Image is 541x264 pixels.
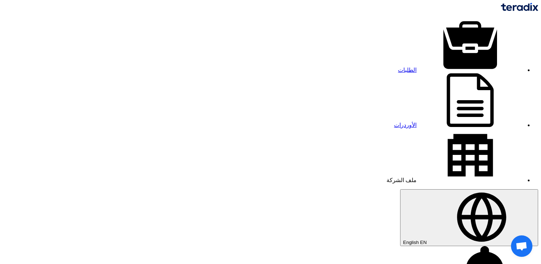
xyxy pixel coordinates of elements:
[394,122,524,128] a: الأوردرات
[511,235,532,257] a: Open chat
[501,3,538,11] img: Teradix logo
[400,189,538,246] button: English EN
[398,67,524,73] a: الطلبات
[403,240,419,245] span: English
[387,177,524,183] a: ملف الشركة
[420,240,427,245] span: EN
